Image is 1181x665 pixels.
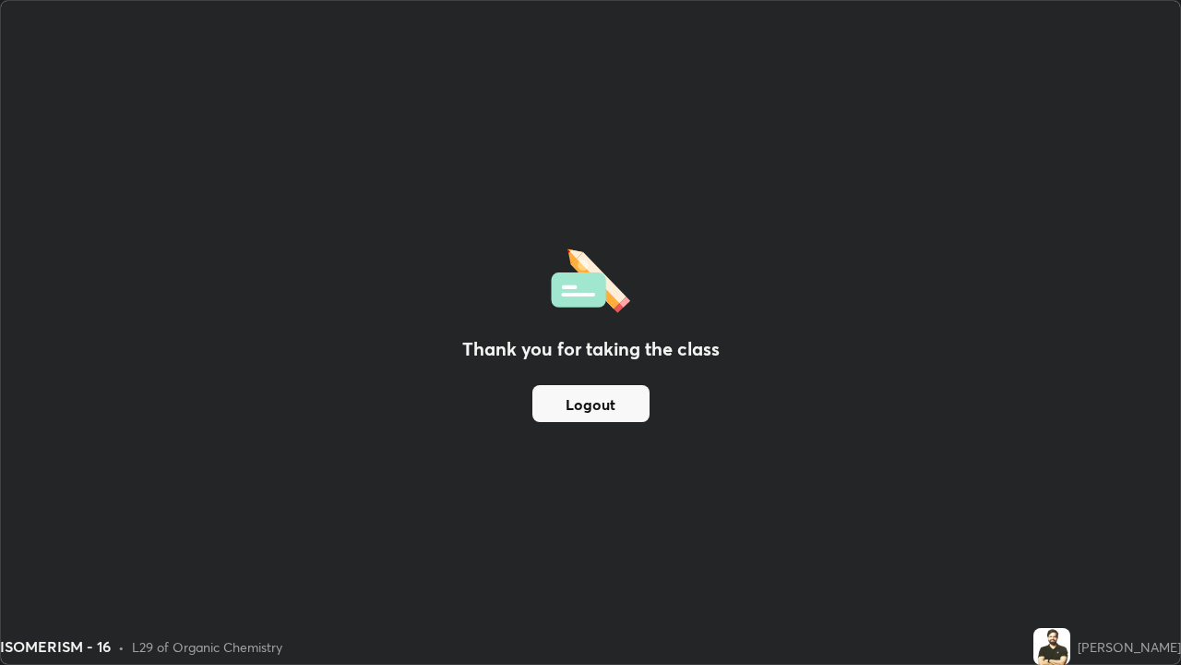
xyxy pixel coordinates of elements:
[1033,628,1070,665] img: 8a736da7029a46d5a3d3110f4503149f.jpg
[462,335,720,363] h2: Thank you for taking the class
[532,385,650,422] button: Logout
[551,243,630,313] img: offlineFeedback.1438e8b3.svg
[132,637,282,657] div: L29 of Organic Chemistry
[118,637,125,657] div: •
[1078,637,1181,657] div: [PERSON_NAME]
